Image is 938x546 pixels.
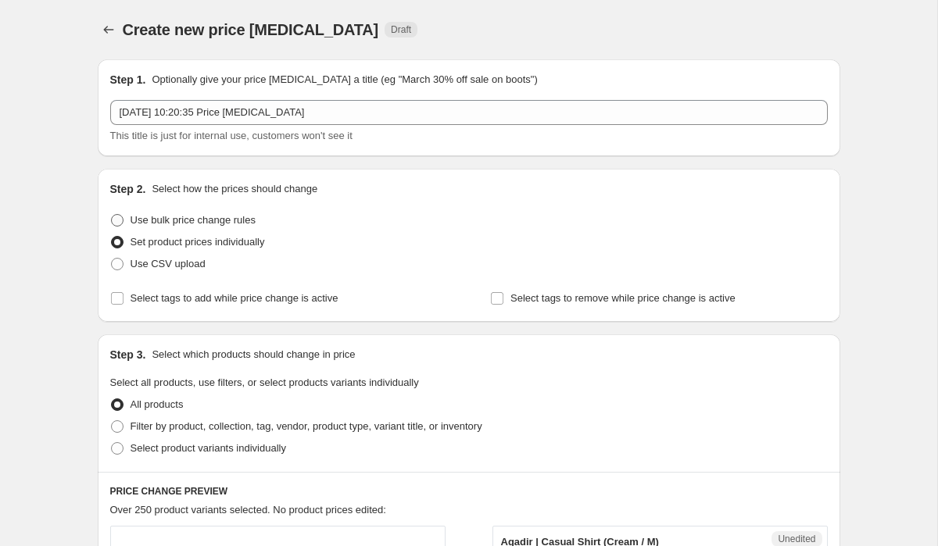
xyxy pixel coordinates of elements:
span: Filter by product, collection, tag, vendor, product type, variant title, or inventory [131,420,482,432]
span: Set product prices individually [131,236,265,248]
p: Optionally give your price [MEDICAL_DATA] a title (eg "March 30% off sale on boots") [152,72,537,87]
span: Select tags to add while price change is active [131,292,338,304]
span: All products [131,398,184,410]
h2: Step 1. [110,72,146,87]
span: Draft [391,23,411,36]
span: Over 250 product variants selected. No product prices edited: [110,504,386,516]
span: Create new price [MEDICAL_DATA] [123,21,379,38]
input: 30% off holiday sale [110,100,828,125]
span: Select tags to remove while price change is active [510,292,736,304]
span: Select product variants individually [131,442,286,454]
span: Select all products, use filters, or select products variants individually [110,376,419,388]
span: This title is just for internal use, customers won't see it [110,130,353,141]
p: Select which products should change in price [152,347,355,362]
h2: Step 3. [110,347,146,362]
button: Price change jobs [98,19,120,41]
h6: PRICE CHANGE PREVIEW [110,485,828,498]
h2: Step 2. [110,181,146,197]
span: Use CSV upload [131,258,206,269]
span: Unedited [778,533,815,545]
p: Select how the prices should change [152,181,317,197]
span: Use bulk price change rules [131,214,256,226]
